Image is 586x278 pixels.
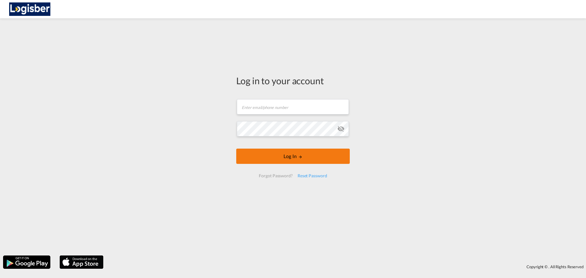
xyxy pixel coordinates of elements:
[2,255,51,269] img: google.png
[295,170,330,181] div: Reset Password
[9,2,50,16] img: d7a75e507efd11eebffa5922d020a472.png
[107,262,586,272] div: Copyright © . All Rights Reserved
[256,170,295,181] div: Forgot Password?
[337,125,345,132] md-icon: icon-eye-off
[236,74,350,87] div: Log in to your account
[236,149,350,164] button: LOGIN
[237,99,349,114] input: Enter email/phone number
[59,255,104,269] img: apple.png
